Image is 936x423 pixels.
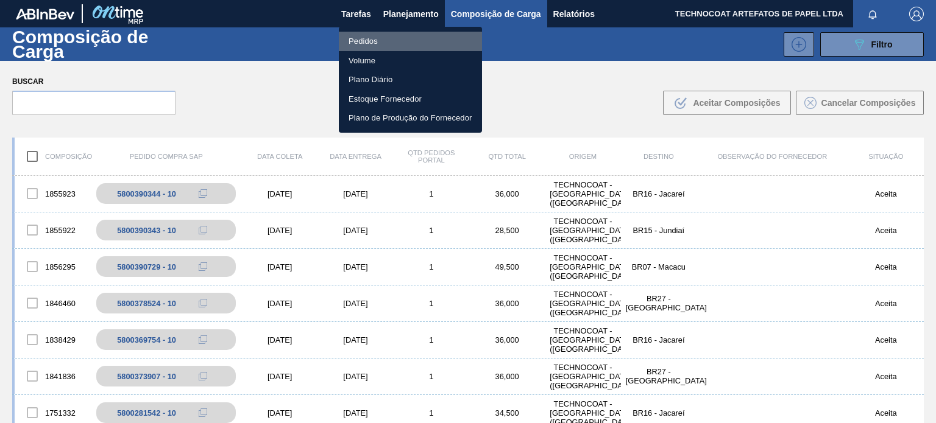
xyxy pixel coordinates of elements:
a: Plano Diário [339,70,482,89]
a: Estoque Fornecedor [339,89,482,109]
a: Volume [339,51,482,71]
a: Plano de Produção do Fornecedor [339,108,482,128]
a: Pedidos [339,32,482,51]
